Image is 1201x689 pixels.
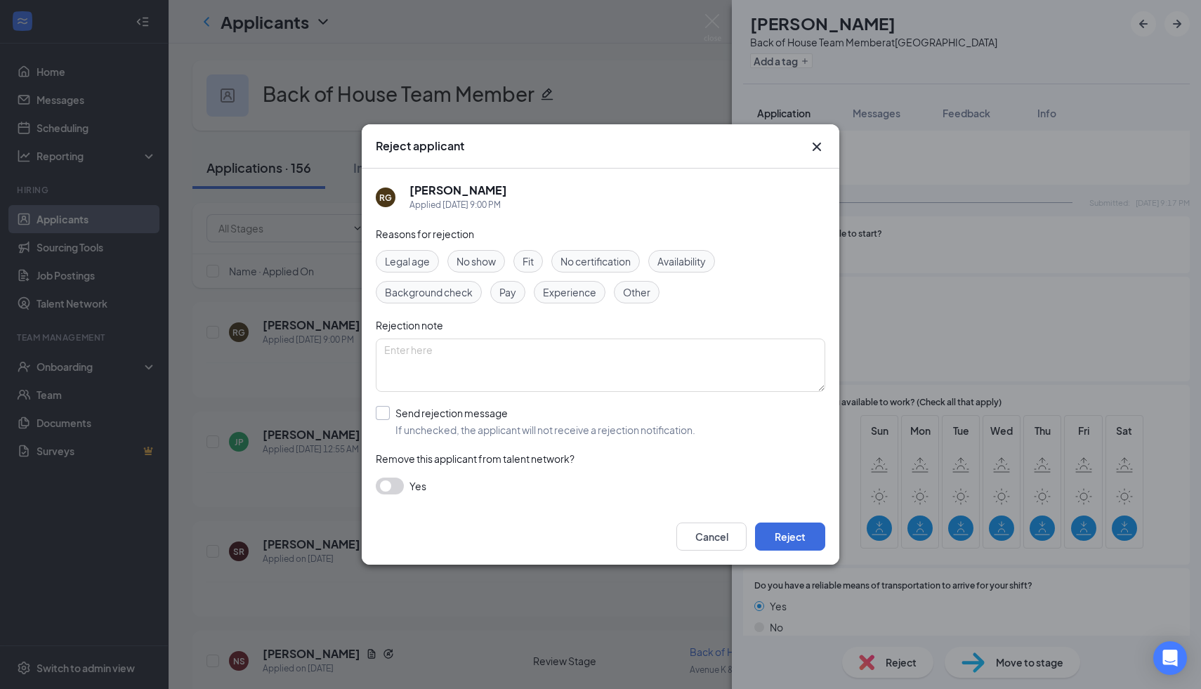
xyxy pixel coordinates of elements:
[523,254,534,269] span: Fit
[499,284,516,300] span: Pay
[376,452,575,465] span: Remove this applicant from talent network?
[623,284,650,300] span: Other
[657,254,706,269] span: Availability
[543,284,596,300] span: Experience
[379,192,392,204] div: RG
[376,138,464,154] h3: Reject applicant
[560,254,631,269] span: No certification
[1153,641,1187,675] div: Open Intercom Messenger
[808,138,825,155] svg: Cross
[385,284,473,300] span: Background check
[409,183,507,198] h5: [PERSON_NAME]
[376,228,474,240] span: Reasons for rejection
[376,319,443,332] span: Rejection note
[755,523,825,551] button: Reject
[409,478,426,494] span: Yes
[409,198,507,212] div: Applied [DATE] 9:00 PM
[808,138,825,155] button: Close
[457,254,496,269] span: No show
[676,523,747,551] button: Cancel
[385,254,430,269] span: Legal age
